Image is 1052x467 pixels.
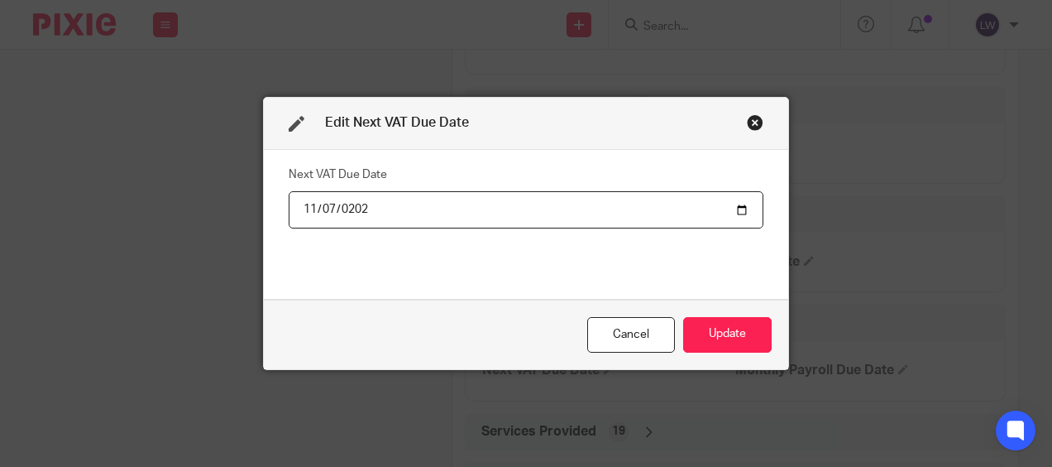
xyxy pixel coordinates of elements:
div: Close this dialog window [747,114,763,131]
label: Next VAT Due Date [289,166,387,183]
input: YYYY-MM-DD [289,191,763,229]
div: Close this dialog window [587,317,675,353]
button: Update [683,317,772,353]
span: Edit Next VAT Due Date [325,116,469,129]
